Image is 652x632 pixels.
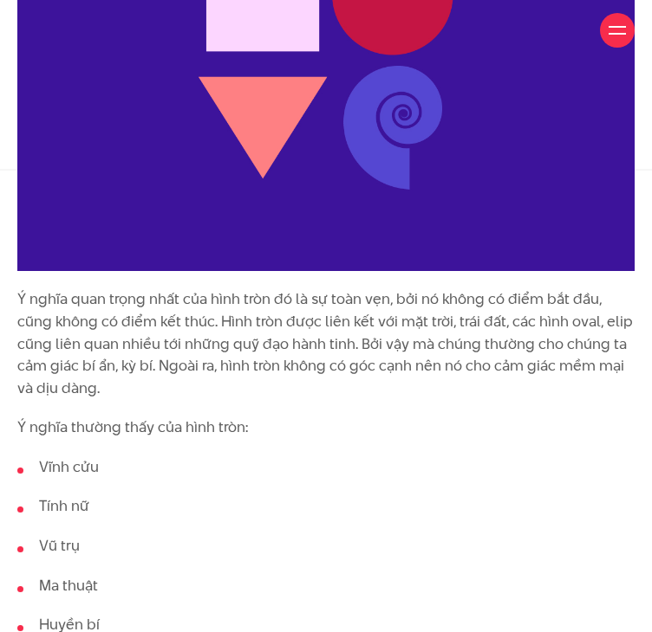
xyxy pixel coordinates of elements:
[17,288,635,399] p: Ý nghĩa quan trọng nhất của hình tròn đó là sự toàn vẹn, bởi nó không có điểm bắt đầu, cũng không...
[17,416,635,439] p: Ý nghĩa thường thấy của hình tròn:
[17,535,635,558] li: Vũ trụ
[17,575,635,597] li: Ma thuật
[17,456,635,479] li: Vĩnh cửu
[17,495,635,518] li: Tính nữ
